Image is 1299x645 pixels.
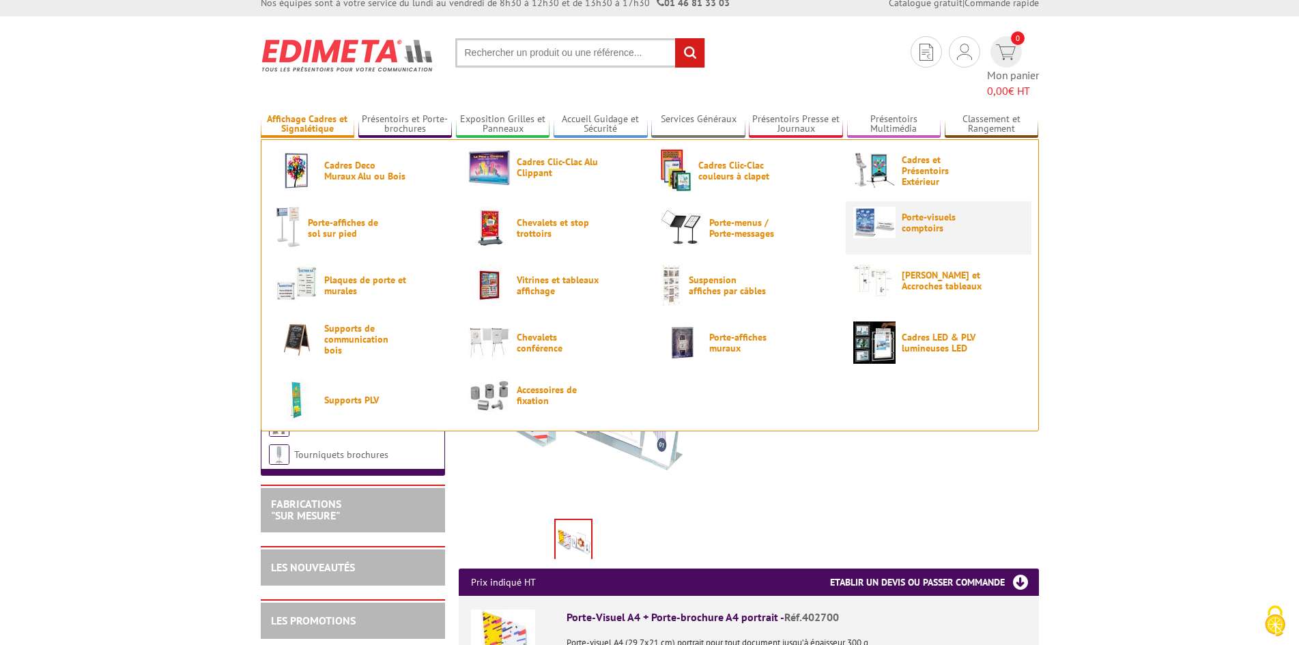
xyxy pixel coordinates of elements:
[853,207,896,238] img: Porte-visuels comptoirs
[308,217,390,239] span: Porte-affiches de sol sur pied
[468,321,511,364] img: Chevalets conférence
[468,207,511,249] img: Chevalets et stop trottoirs
[324,160,406,182] span: Cadres Deco Muraux Alu ou Bois
[471,569,536,596] p: Prix indiqué HT
[853,264,1024,297] a: [PERSON_NAME] et Accroches tableaux
[271,497,341,523] a: FABRICATIONS"Sur Mesure"
[517,332,599,354] span: Chevalets conférence
[945,113,1039,136] a: Classement et Rangement
[830,569,1039,596] h3: Etablir un devis ou passer commande
[358,113,453,136] a: Présentoirs et Porte-brochures
[468,379,511,412] img: Accessoires de fixation
[661,207,831,249] a: Porte-menus / Porte-messages
[276,149,318,192] img: Cadres Deco Muraux Alu ou Bois
[661,264,831,306] a: Suspension affiches par câbles
[276,207,446,249] a: Porte-affiches de sol sur pied
[324,274,406,296] span: Plaques de porte et murales
[709,217,791,239] span: Porte-menus / Porte-messages
[1011,31,1025,45] span: 0
[517,217,599,239] span: Chevalets et stop trottoirs
[455,38,705,68] input: Rechercher un produit ou une référence...
[294,420,368,433] a: Totems brochures
[276,207,302,249] img: Porte-affiches de sol sur pied
[468,264,639,306] a: Vitrines et tableaux affichage
[276,379,318,421] img: Supports PLV
[996,44,1016,60] img: devis rapide
[517,274,599,296] span: Vitrines et tableaux affichage
[556,520,591,562] img: 402700_402800_presentoir_comptoir_porte_visuel_a4.jpg
[261,113,355,136] a: Affichage Cadres et Signalétique
[276,264,318,306] img: Plaques de porte et murales
[853,264,896,297] img: Cimaises et Accroches tableaux
[853,149,1024,192] a: Cadres et Présentoirs Extérieur
[271,560,355,574] a: LES NOUVEAUTÉS
[468,264,511,306] img: Vitrines et tableaux affichage
[902,332,984,354] span: Cadres LED & PLV lumineuses LED
[784,610,839,624] span: Réf.402700
[853,321,1024,364] a: Cadres LED & PLV lumineuses LED
[276,321,318,358] img: Supports de communication bois
[661,207,703,249] img: Porte-menus / Porte-messages
[661,149,692,192] img: Cadres Clic-Clac couleurs à clapet
[517,384,599,406] span: Accessoires de fixation
[661,264,683,306] img: Suspension affiches par câbles
[294,448,388,461] a: Tourniquets brochures
[749,113,843,136] a: Présentoirs Presse et Journaux
[987,68,1039,99] span: Mon panier
[269,444,289,465] img: Tourniquets brochures
[675,38,704,68] input: rechercher
[853,207,1024,238] a: Porte-visuels comptoirs
[468,321,639,364] a: Chevalets conférence
[271,614,356,627] a: LES PROMOTIONS
[517,156,599,178] span: Cadres Clic-Clac Alu Clippant
[554,113,648,136] a: Accueil Guidage et Sécurité
[661,149,831,192] a: Cadres Clic-Clac couleurs à clapet
[651,113,745,136] a: Services Généraux
[698,160,780,182] span: Cadres Clic-Clac couleurs à clapet
[324,395,406,405] span: Supports PLV
[468,379,639,412] a: Accessoires de fixation
[468,207,639,249] a: Chevalets et stop trottoirs
[919,44,933,61] img: devis rapide
[987,84,1008,98] span: 0,00
[853,149,896,192] img: Cadres et Présentoirs Extérieur
[1258,604,1292,638] img: Cookies (fenêtre modale)
[324,323,406,356] span: Supports de communication bois
[987,83,1039,99] span: € HT
[276,264,446,306] a: Plaques de porte et murales
[276,149,446,192] a: Cadres Deco Muraux Alu ou Bois
[661,321,703,364] img: Porte-affiches muraux
[689,274,771,296] span: Suspension affiches par câbles
[261,30,435,81] img: Edimeta
[276,379,446,421] a: Supports PLV
[987,36,1039,99] a: devis rapide 0 Mon panier 0,00€ HT
[847,113,941,136] a: Présentoirs Multimédia
[902,270,984,291] span: [PERSON_NAME] et Accroches tableaux
[709,332,791,354] span: Porte-affiches muraux
[276,321,446,358] a: Supports de communication bois
[661,321,831,364] a: Porte-affiches muraux
[902,212,984,233] span: Porte-visuels comptoirs
[1251,599,1299,645] button: Cookies (fenêtre modale)
[957,44,972,60] img: devis rapide
[853,321,896,364] img: Cadres LED & PLV lumineuses LED
[902,154,984,187] span: Cadres et Présentoirs Extérieur
[567,610,1027,625] div: Porte-Visuel A4 + Porte-brochure A4 portrait -
[468,149,511,186] img: Cadres Clic-Clac Alu Clippant
[456,113,550,136] a: Exposition Grilles et Panneaux
[468,149,639,186] a: Cadres Clic-Clac Alu Clippant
